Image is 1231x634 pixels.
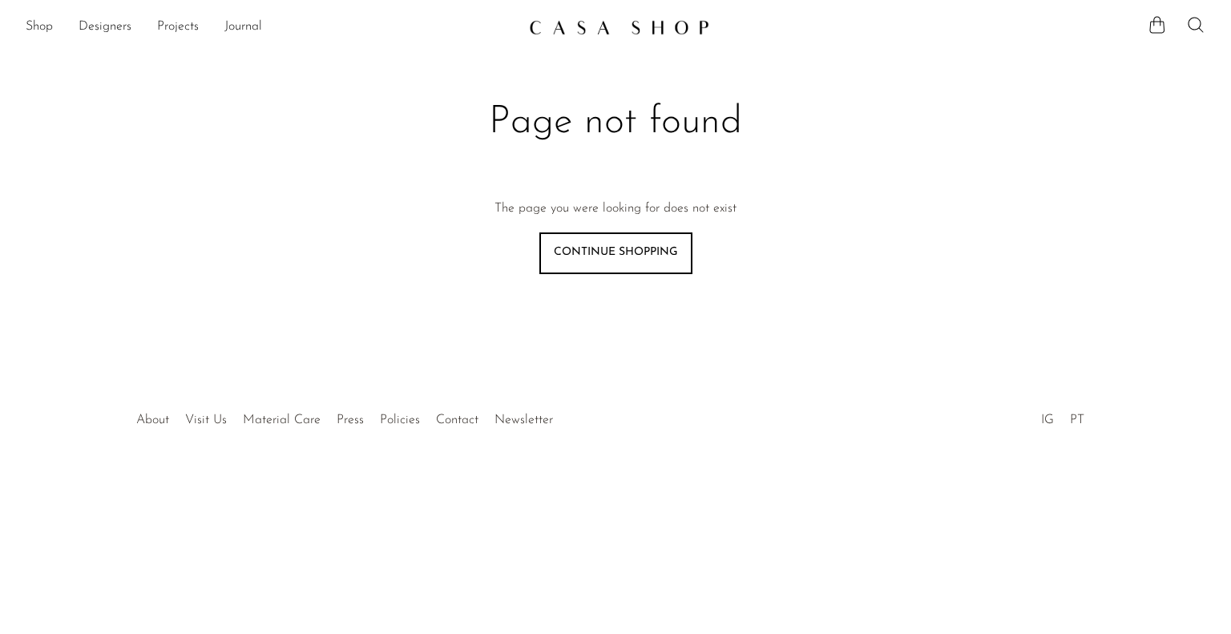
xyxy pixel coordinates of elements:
nav: Desktop navigation [26,14,516,41]
h1: Page not found [361,98,870,147]
a: Journal [224,17,262,38]
a: Shop [26,17,53,38]
ul: Quick links [128,401,561,431]
a: Policies [380,414,420,426]
a: Press [337,414,364,426]
a: Contact [436,414,478,426]
a: Projects [157,17,199,38]
a: IG [1041,414,1054,426]
ul: Social Medias [1033,401,1092,431]
a: PT [1070,414,1084,426]
a: About [136,414,169,426]
a: Continue shopping [539,232,692,274]
a: Designers [79,17,131,38]
p: The page you were looking for does not exist [494,199,737,220]
a: Visit Us [185,414,227,426]
a: Material Care [243,414,321,426]
ul: NEW HEADER MENU [26,14,516,41]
